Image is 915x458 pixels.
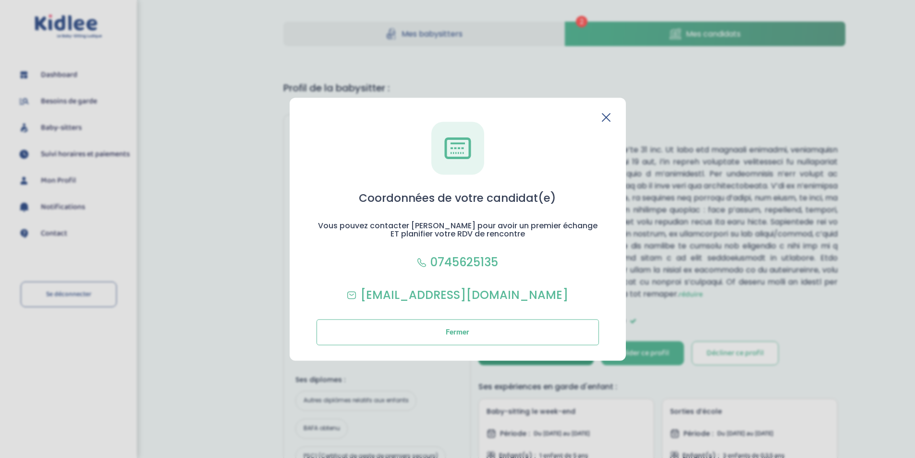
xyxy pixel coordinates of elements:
a: [EMAIL_ADDRESS][DOMAIN_NAME] [347,286,568,304]
h2: Vous pouvez contacter [PERSON_NAME] pour avoir un premier échange ET planifier votre RDV de renco... [317,222,599,238]
button: Fermer [317,319,599,345]
h1: Coordonnées de votre candidat(e) [359,190,556,206]
a: 0745625135 [417,254,498,271]
p: 0745625135 [430,254,498,271]
p: [EMAIL_ADDRESS][DOMAIN_NAME] [360,286,568,304]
